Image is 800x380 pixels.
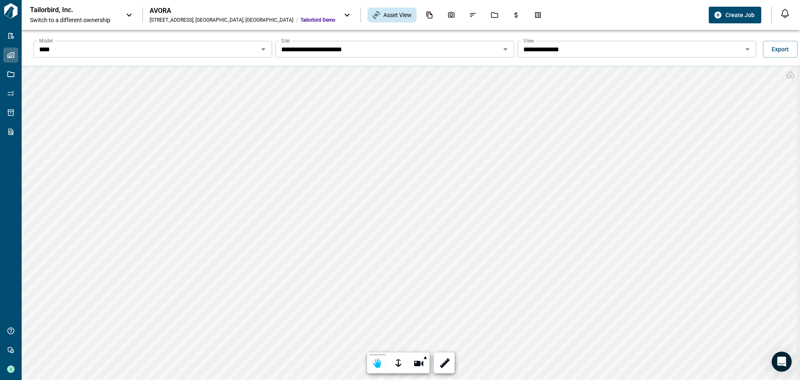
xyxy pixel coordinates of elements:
button: Open [742,43,753,55]
button: Open notification feed [778,7,792,20]
label: Model [39,37,53,44]
span: Asset View [383,11,412,19]
label: View [523,37,534,44]
button: Create Job [709,7,761,23]
div: Takeoff Center [529,8,547,22]
button: Open [500,43,511,55]
div: Jobs [486,8,503,22]
div: Issues & Info [464,8,482,22]
div: AVORA [150,7,335,15]
div: Budgets [507,8,525,22]
span: Switch to a different ownership [30,16,117,24]
span: Export [772,45,789,53]
label: Site [281,37,290,44]
button: Open [257,43,269,55]
div: Documents [421,8,438,22]
button: Export [763,41,797,58]
div: Open Intercom Messenger [772,352,792,372]
div: Asset View [367,8,417,23]
span: Tailorbird Demo [300,17,335,23]
span: Create Job [725,11,755,19]
p: Tailorbird, Inc. [30,6,105,14]
div: [STREET_ADDRESS] , [GEOGRAPHIC_DATA] , [GEOGRAPHIC_DATA] [150,17,293,23]
div: Photos [442,8,460,22]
